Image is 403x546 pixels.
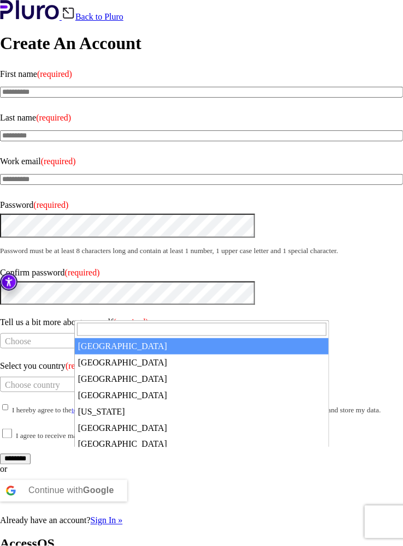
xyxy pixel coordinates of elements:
span: (required) [37,69,72,79]
li: [GEOGRAPHIC_DATA] [75,420,329,436]
span: (required) [114,317,149,327]
span: (required) [65,268,100,277]
span: Choose country [5,380,60,389]
div: Continue with [28,480,114,502]
li: [GEOGRAPHIC_DATA] [75,387,329,404]
span: (required) [41,157,76,166]
img: Back icon [62,7,75,20]
input: I agree to receive marketing emails [2,429,12,439]
li: [GEOGRAPHIC_DATA] [75,355,329,371]
a: Sign In » [91,516,123,525]
li: [GEOGRAPHIC_DATA] [75,371,329,387]
li: [GEOGRAPHIC_DATA] [75,338,329,355]
a: terms and conditions [72,406,132,414]
b: Google [83,486,114,495]
a: Back to Pluro [62,12,123,21]
span: (required) [33,200,68,209]
small: I agree to receive marketing emails [16,432,118,440]
small: I hereby agree to the and the as presented by [PERSON_NAME] to obtain and store my data. [12,406,381,414]
span: (required) [66,361,100,370]
span: Choose [5,337,31,346]
li: [US_STATE] [75,404,329,420]
li: [GEOGRAPHIC_DATA] [75,436,329,453]
span: (required) [36,113,71,122]
input: I hereby agree to theterms and conditionsand theprivacy policyas presented by [PERSON_NAME] to ob... [2,403,8,412]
